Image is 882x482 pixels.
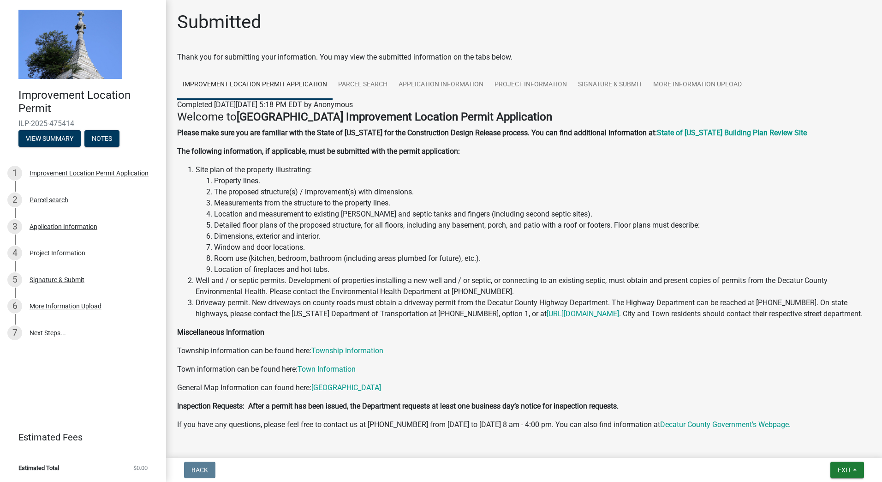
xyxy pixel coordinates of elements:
li: The proposed structure(s) / improvement(s) with dimensions. [214,187,871,198]
div: 3 [7,219,22,234]
li: Location of fireplaces and hot tubs. [214,264,871,275]
strong: Inspection Requests: After a permit has been issued, the Department requests at least one busines... [177,402,619,410]
span: Back [191,466,208,474]
span: Estimated Total [18,465,59,471]
div: Parcel search [30,197,68,203]
li: Driveway permit. New driveways on county roads must obtain a driveway permit from the Decatur Cou... [196,297,871,319]
wm-modal-confirm: Summary [18,135,81,143]
a: Decatur County Government's Webpage. [660,420,791,429]
div: 6 [7,299,22,313]
a: [URL][DOMAIN_NAME] [547,309,619,318]
div: 1 [7,166,22,181]
a: Application Information [393,70,489,100]
a: More Information Upload [648,70,747,100]
strong: The following information, if applicable, must be submitted with the permit application: [177,147,460,156]
button: Notes [84,130,119,147]
li: Location and measurement to existing [PERSON_NAME] and septic tanks and fingers (including second... [214,209,871,220]
button: Exit [830,462,864,478]
li: Room use (kitchen, bedroom, bathroom (including areas plumbed for future), etc.). [214,253,871,264]
li: Dimensions, exterior and interior. [214,231,871,242]
strong: Please make sure you are familiar with the State of [US_STATE] for the Construction Design Releas... [177,128,657,137]
li: Window and door locations. [214,242,871,253]
a: State of [US_STATE] Building Plan Review Site [657,128,807,137]
div: Improvement Location Permit Application [30,170,149,176]
a: Project Information [489,70,572,100]
a: Town Information [298,365,356,374]
li: Well and / or septic permits. Development of properties installing a new well and / or septic, or... [196,275,871,297]
p: Town information can be found here: [177,364,871,375]
div: Thank you for submitting your information. You may view the submitted information on the tabs below. [177,52,871,63]
span: $0.00 [133,465,148,471]
div: More Information Upload [30,303,101,309]
div: 2 [7,193,22,207]
strong: Miscellaneous Information [177,328,264,337]
a: Signature & Submit [572,70,648,100]
li: Site plan of the property illustrating: [196,164,871,275]
a: Improvement Location Permit Application [177,70,333,100]
p: Township information can be found here: [177,345,871,356]
strong: [GEOGRAPHIC_DATA] Improvement Location Permit Application [237,110,552,123]
div: 7 [7,325,22,340]
a: [GEOGRAPHIC_DATA] [311,383,381,392]
button: View Summary [18,130,81,147]
button: Back [184,462,215,478]
h4: Welcome to [177,110,871,124]
p: General Map Information can found here: [177,382,871,393]
wm-modal-confirm: Notes [84,135,119,143]
span: Completed [DATE][DATE] 5:18 PM EDT by Anonymous [177,100,353,109]
span: ILP-2025-475414 [18,119,148,128]
span: Exit [838,466,851,474]
div: Project Information [30,250,85,256]
a: Parcel search [333,70,393,100]
div: 4 [7,246,22,260]
img: Decatur County, Indiana [18,10,122,79]
li: Detailed floor plans of the proposed structure, for all floors, including any basement, porch, an... [214,220,871,231]
p: If you have any questions, please feel free to contact us at [PHONE_NUMBER] from [DATE] to [DATE]... [177,419,871,430]
a: Estimated Fees [7,428,151,446]
a: Township Information [311,346,383,355]
div: Application Information [30,223,97,230]
li: Measurements from the structure to the property lines. [214,198,871,209]
div: Signature & Submit [30,277,84,283]
div: 5 [7,272,22,287]
li: Property lines. [214,175,871,187]
h4: Improvement Location Permit [18,89,159,115]
h1: Submitted [177,11,262,33]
